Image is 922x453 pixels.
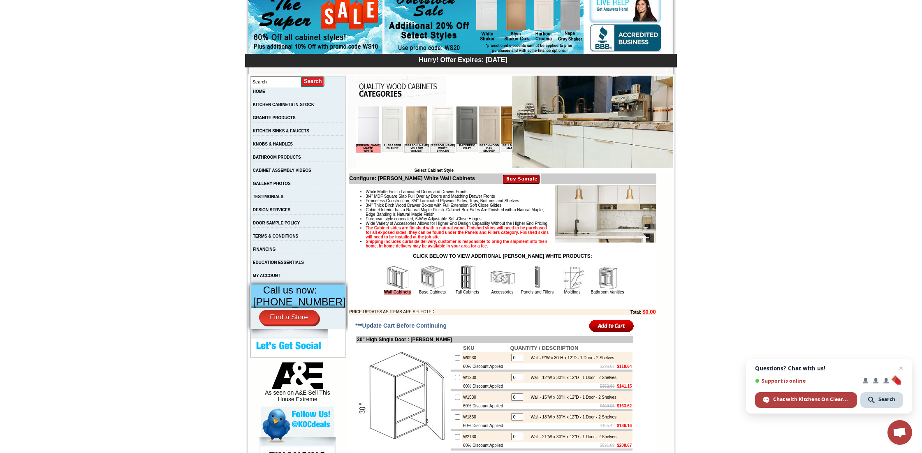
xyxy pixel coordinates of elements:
span: Cabinet Interior has a Natural Maple Finish. Cabinet Box Sides Are Finished with a Natural Maple;... [366,208,544,217]
img: Tall Cabinets [455,265,480,290]
div: As seen on A&E Sell This House Extreme [261,362,334,407]
span: White Matte Finish Laminated Doors and Drawer Fronts [366,190,467,194]
img: Panels and Fillers [525,265,550,290]
b: $163.62 [617,404,632,408]
img: Product Image [555,185,656,243]
a: FINANCING [253,247,276,252]
span: Wide Variety of Accessories Allows for Higher End Design Capability Without the Higher End Pricing [366,221,547,226]
a: Base Cabinets [419,290,446,294]
strong: CLICK BELOW TO VIEW ADDITIONAL [PERSON_NAME] WHITE PRODUCTS: [413,253,592,259]
img: Bathroom Vanities [595,265,620,290]
span: Chat with Kitchens On Clearance [773,396,849,403]
img: Base Cabinets [420,265,445,290]
img: 30'' High Single Door [357,351,449,444]
b: $186.16 [617,423,632,428]
input: Submit [301,76,325,87]
a: Wall Cabinets [384,290,411,295]
td: PRICE UPDATES AS ITEMS ARE SELECTED [349,309,585,315]
a: Panels and Fillers [521,290,554,294]
td: 60% Discount Applied [462,403,509,409]
span: Call us now: [263,284,317,296]
a: Find a Store [259,310,319,325]
span: ***Update Cart Before Continuing [355,322,447,329]
a: EDUCATION ESSENTIALS [253,260,304,265]
a: BATHROOM PRODUCTS [253,155,301,159]
span: 3/4" Thick Birch Wood Drawer Boxes with Full Extension Soft Close Glides [366,203,501,208]
a: TERMS & CONDITIONS [253,234,299,238]
td: 60% Discount Applied [462,442,509,448]
a: HOME [253,89,265,94]
a: KITCHEN SINKS & FAUCETS [253,129,309,133]
a: TESTIMONIALS [253,194,283,199]
a: DESIGN SERVICES [253,208,291,212]
b: $118.64 [617,364,632,369]
b: Total: [630,310,641,314]
div: Search [860,392,903,408]
td: W1830 [462,411,509,423]
a: KITCHEN CABINETS IN-STOCK [253,102,314,107]
b: $208.67 [617,443,632,448]
td: 60% Discount Applied [462,363,509,370]
div: Chat with Kitchens On Clearance [755,392,857,408]
b: Select Cabinet Style [414,168,454,173]
td: W2130 [462,431,509,442]
b: Configure: [PERSON_NAME] White Wall Cabinets [349,175,475,181]
b: $141.15 [617,384,632,388]
strong: Shipping includes curbside delivery, customer is responsible to bring the shipment into their hom... [366,239,547,248]
b: $0.00 [642,309,656,315]
s: $352.88 [600,384,615,388]
s: $521.69 [600,443,615,448]
span: Search [878,396,895,403]
a: DOOR SAMPLE POLICY [253,221,300,225]
div: Open chat [887,420,912,445]
iframe: Browser incompatible [356,106,512,168]
td: 60% Discount Applied [462,383,509,389]
s: $465.42 [600,423,615,428]
img: Accessories [490,265,515,290]
input: Add to Cart [589,319,634,333]
span: [PHONE_NUMBER] [253,296,345,307]
td: W0930 [462,352,509,363]
s: $409.05 [600,404,615,408]
a: GALLERY PHOTOS [253,181,291,186]
img: Della Matte White [512,76,673,168]
a: Accessories [491,290,514,294]
td: 60% Discount Applied [462,423,509,429]
span: Support is online [755,378,857,384]
a: Bathroom Vanities [591,290,624,294]
strong: The Cabinet sides are finished with a natural wood. Finished skins will need to be purchased for ... [366,226,549,239]
div: Wall - 12"W x 30"H x 12"D - 1 Door - 2 Shelves [526,375,616,380]
div: Wall - 15"W x 30"H x 12"D - 1 Door - 2 Shelves [526,395,616,400]
span: Close chat [896,363,906,373]
a: CABINET ASSEMBLY VIDEOS [253,168,311,173]
td: 30" High Single Door : [PERSON_NAME] [356,336,633,343]
span: Frameless Construction; 3/4" Laminated Plywood Sides, Tops, Bottoms and Shelves. [366,199,520,203]
a: GRANITE PRODUCTS [253,116,296,120]
img: Wall Cabinets [385,265,410,290]
div: Wall - 9"W x 30"H x 12"D - 1 Door - 2 Shelves [526,356,614,360]
div: Wall - 18"W x 30"H x 12"D - 1 Door - 2 Shelves [526,415,616,419]
a: Moldings [564,290,580,294]
td: W1530 [462,391,509,403]
div: Wall - 21"W x 30"H x 12"D - 1 Door - 2 Shelves [526,435,616,439]
td: Bellmonte Maple [145,37,166,46]
a: KNOBS & HANDLES [253,142,293,146]
img: Moldings [560,265,585,290]
b: QUANTITY / DESCRIPTION [510,345,578,351]
span: 3/4" MDF Square Slab Full Overlay Doors and Matching Drawer Fronts [366,194,495,199]
s: $296.62 [600,364,615,369]
span: European style concealed, 6-Way Adjustable Soft-Close Hinges [366,217,481,221]
a: Tall Cabinets [456,290,479,294]
b: SKU [463,345,474,351]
